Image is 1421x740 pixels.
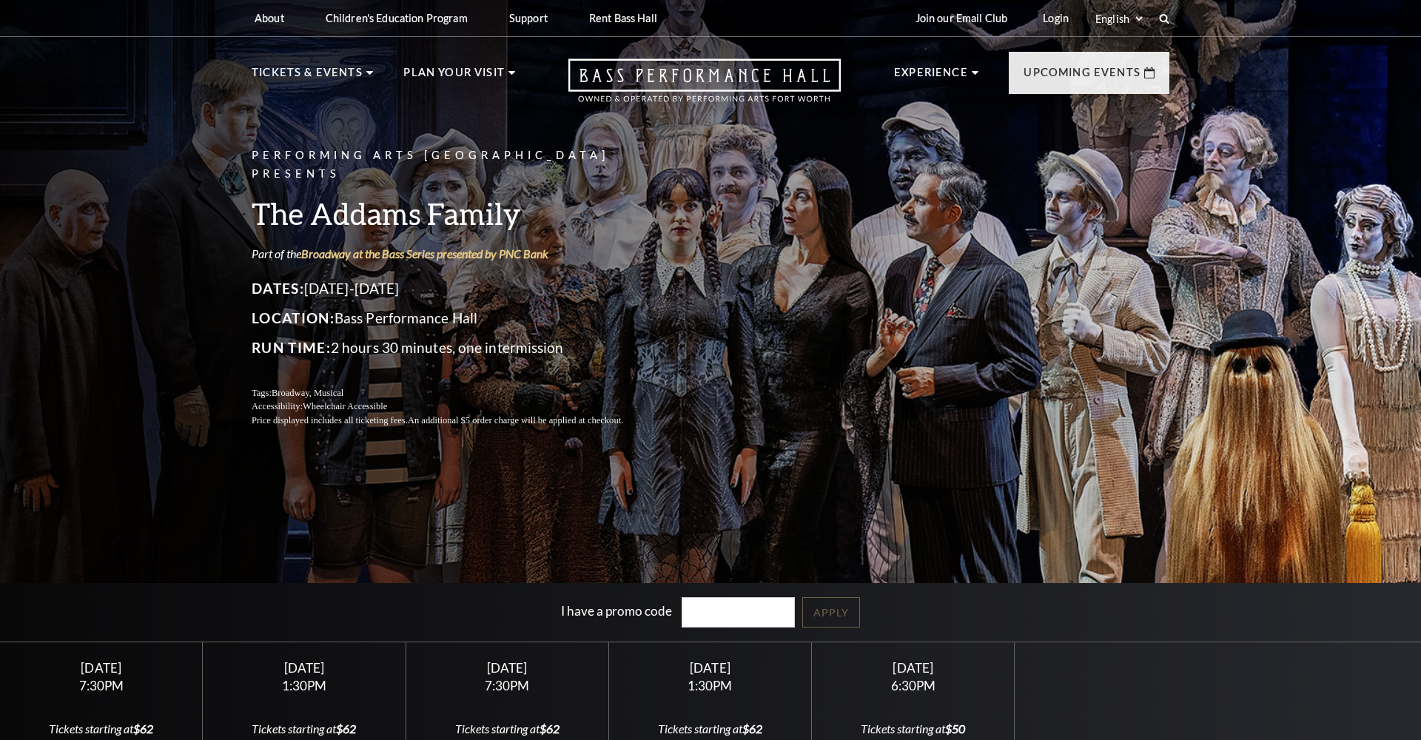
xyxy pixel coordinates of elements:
div: 1:30PM [221,679,388,692]
span: $62 [133,721,153,736]
p: Price displayed includes all ticketing fees. [252,414,659,428]
p: About [255,12,284,24]
div: 1:30PM [627,679,794,692]
span: Run Time: [252,339,331,356]
span: Location: [252,309,335,326]
div: Tickets starting at [627,721,794,737]
span: $62 [540,721,560,736]
div: [DATE] [627,660,794,676]
p: Part of the [252,246,659,262]
div: Tickets starting at [221,721,388,737]
span: Wheelchair Accessible [303,401,387,411]
select: Select: [1092,12,1145,26]
a: Broadway at the Bass Series presented by PNC Bank [301,246,548,260]
p: Children's Education Program [326,12,468,24]
p: Experience [894,64,968,90]
span: Broadway, Musical [272,388,343,398]
p: 2 hours 30 minutes, one intermission [252,336,659,360]
div: Tickets starting at [423,721,591,737]
div: 6:30PM [830,679,997,692]
span: $62 [742,721,762,736]
p: [DATE]-[DATE] [252,277,659,300]
div: Tickets starting at [18,721,185,737]
div: [DATE] [18,660,185,676]
p: Performing Arts [GEOGRAPHIC_DATA] Presents [252,147,659,184]
p: Support [509,12,548,24]
p: Plan Your Visit [403,64,505,90]
div: Tickets starting at [830,721,997,737]
div: [DATE] [830,660,997,676]
p: Upcoming Events [1024,64,1141,90]
span: Dates: [252,280,304,297]
p: Tags: [252,386,659,400]
div: [DATE] [423,660,591,676]
p: Bass Performance Hall [252,306,659,330]
div: [DATE] [221,660,388,676]
h3: The Addams Family [252,195,659,232]
div: 7:30PM [423,679,591,692]
p: Accessibility: [252,400,659,414]
p: Rent Bass Hall [589,12,657,24]
span: An additional $5 order charge will be applied at checkout. [408,415,623,425]
span: $50 [945,721,965,736]
div: 7:30PM [18,679,185,692]
label: I have a promo code [561,603,672,619]
p: Tickets & Events [252,64,363,90]
span: $62 [336,721,356,736]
